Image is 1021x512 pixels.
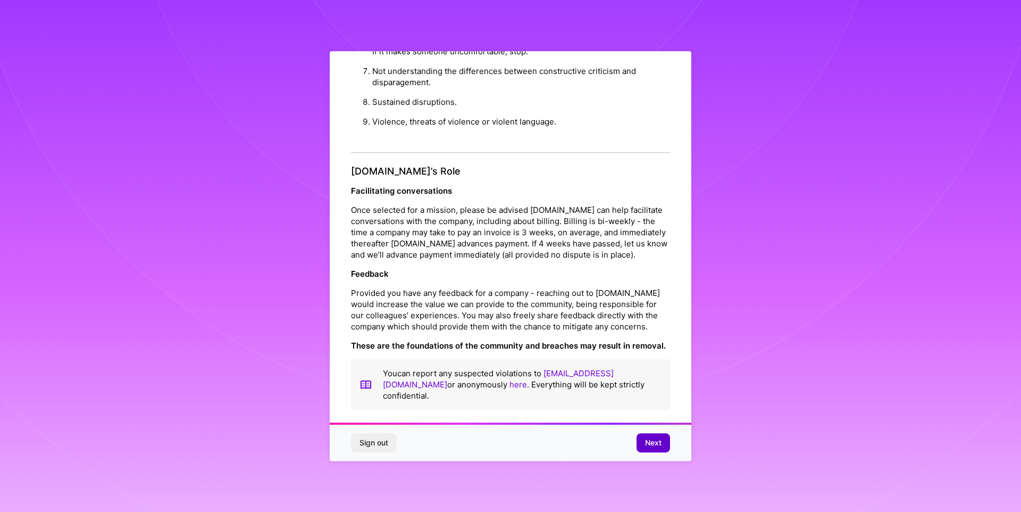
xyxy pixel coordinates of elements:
[637,433,670,452] button: Next
[351,433,397,452] button: Sign out
[372,92,670,112] li: Sustained disruptions.
[372,112,670,131] li: Violence, threats of violence or violent language.
[383,369,614,390] a: [EMAIL_ADDRESS][DOMAIN_NAME]
[509,380,527,390] a: here
[359,368,372,402] img: book icon
[351,269,389,279] strong: Feedback
[351,288,670,333] p: Provided you have any feedback for a company - reaching out to [DOMAIN_NAME] would increase the v...
[645,437,662,448] span: Next
[372,61,670,92] li: Not understanding the differences between constructive criticism and disparagement.
[351,166,670,177] h4: [DOMAIN_NAME]’s Role
[359,437,388,448] span: Sign out
[351,205,670,261] p: Once selected for a mission, please be advised [DOMAIN_NAME] can help facilitate conversations wi...
[383,368,662,402] p: You can report any suspected violations to or anonymously . Everything will be kept strictly conf...
[351,186,452,196] strong: Facilitating conversations
[351,341,666,351] strong: These are the foundations of the community and breaches may result in removal.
